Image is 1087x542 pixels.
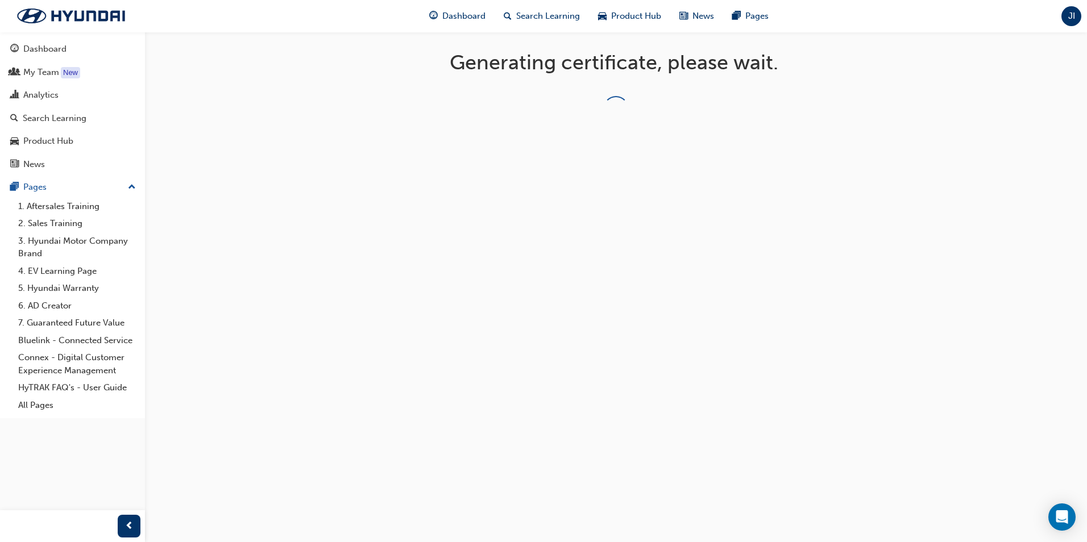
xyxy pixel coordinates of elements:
a: 6. AD Creator [14,297,140,315]
span: pages-icon [10,182,19,193]
a: 7. Guaranteed Future Value [14,314,140,332]
div: Analytics [23,89,59,102]
div: Pages [23,181,47,194]
span: News [692,10,714,23]
span: news-icon [10,160,19,170]
span: Dashboard [442,10,486,23]
a: News [5,154,140,175]
span: news-icon [679,9,688,23]
h1: Generating certificate, please wait. [450,50,783,75]
button: Pages [5,177,140,198]
div: Tooltip anchor [61,67,80,78]
span: car-icon [10,136,19,147]
span: guage-icon [429,9,438,23]
span: car-icon [598,9,607,23]
a: Product Hub [5,131,140,152]
span: search-icon [10,114,18,124]
a: Search Learning [5,108,140,129]
a: car-iconProduct Hub [589,5,670,28]
span: prev-icon [125,519,134,533]
span: search-icon [504,9,512,23]
a: My Team [5,62,140,83]
a: 4. EV Learning Page [14,262,140,280]
a: Bluelink - Connected Service [14,332,140,349]
div: News [23,158,45,171]
button: JI [1061,6,1081,26]
img: Trak [6,4,136,28]
span: people-icon [10,68,19,78]
a: Analytics [5,85,140,106]
button: DashboardMy TeamAnalyticsSearch LearningProduct HubNews [5,36,140,177]
span: Pages [745,10,769,23]
div: Dashboard [23,43,67,56]
a: guage-iconDashboard [420,5,495,28]
a: 1. Aftersales Training [14,198,140,215]
a: pages-iconPages [723,5,778,28]
a: Dashboard [5,39,140,60]
span: up-icon [128,180,136,195]
span: Search Learning [516,10,580,23]
div: My Team [23,66,59,79]
span: chart-icon [10,90,19,101]
a: Connex - Digital Customer Experience Management [14,349,140,379]
div: Search Learning [23,112,86,125]
a: search-iconSearch Learning [495,5,589,28]
a: HyTRAK FAQ's - User Guide [14,379,140,397]
a: 2. Sales Training [14,215,140,232]
span: pages-icon [732,9,741,23]
a: 3. Hyundai Motor Company Brand [14,232,140,262]
span: JI [1068,10,1075,23]
div: Product Hub [23,135,73,148]
div: Open Intercom Messenger [1048,503,1076,531]
span: guage-icon [10,44,19,55]
a: All Pages [14,397,140,414]
a: news-iconNews [670,5,723,28]
a: 5. Hyundai Warranty [14,280,140,297]
span: Product Hub [611,10,661,23]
